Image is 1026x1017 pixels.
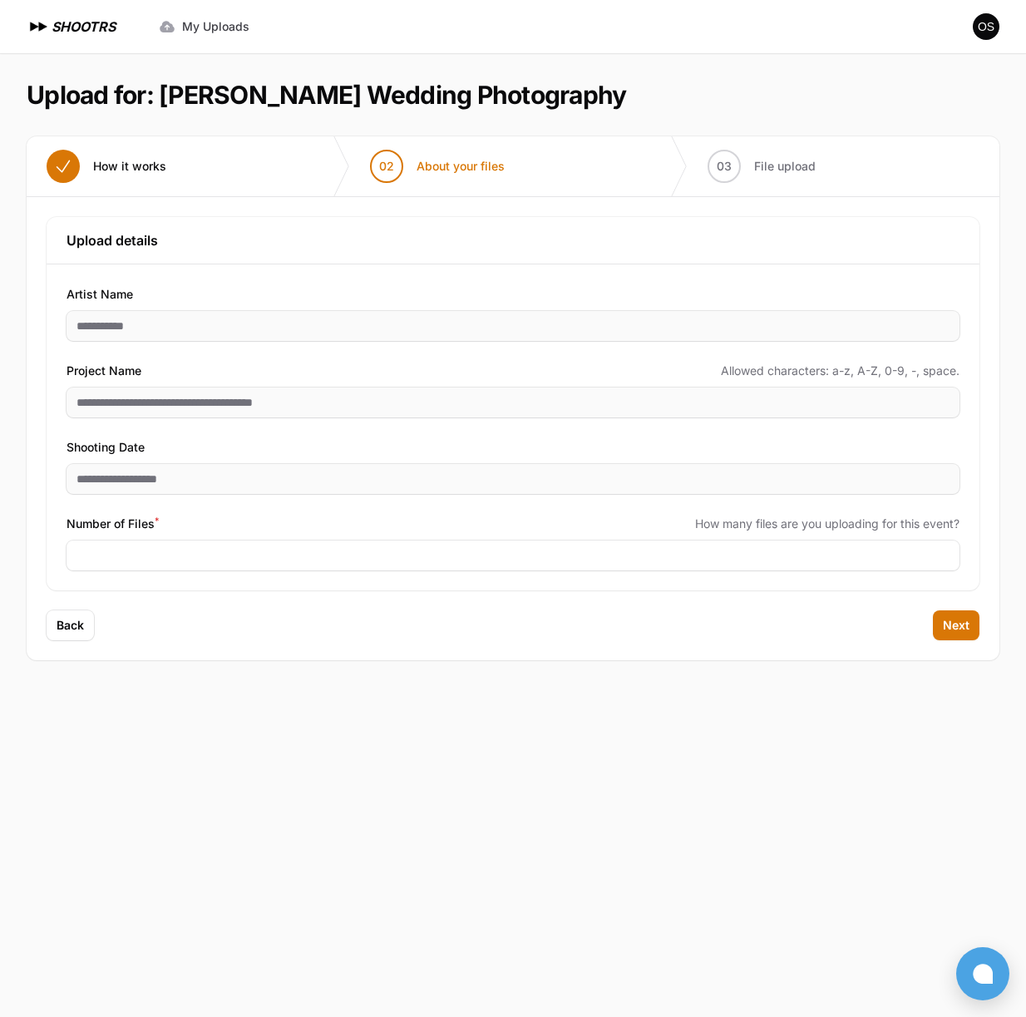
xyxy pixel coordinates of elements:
[57,617,84,634] span: Back
[67,437,145,457] span: Shooting Date
[52,17,116,37] h1: SHOOTRS
[717,158,732,175] span: 03
[721,363,959,379] span: Allowed characters: a-z, A-Z, 0-9, -, space.
[67,230,959,250] h3: Upload details
[943,617,969,634] span: Next
[973,13,999,40] img: Avatar of Once Like a Spark
[350,136,525,196] button: 02 About your files
[93,158,166,175] span: How it works
[688,136,836,196] button: 03 File upload
[67,514,159,534] span: Number of Files
[67,361,141,381] span: Project Name
[47,610,94,640] button: Back
[417,158,505,175] span: About your files
[67,284,133,304] span: Artist Name
[27,17,116,37] a: SHOOTRS SHOOTRS
[956,947,1009,1000] button: Open chat window
[933,610,979,640] button: Next
[27,17,52,37] img: SHOOTRS
[27,80,626,110] h1: Upload for: [PERSON_NAME] Wedding Photography
[182,18,249,35] span: My Uploads
[379,158,394,175] span: 02
[149,12,259,42] a: My Uploads
[695,516,959,532] span: How many files are you uploading for this event?
[754,158,816,175] span: File upload
[973,13,999,40] button: User menu
[27,136,186,196] button: How it works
